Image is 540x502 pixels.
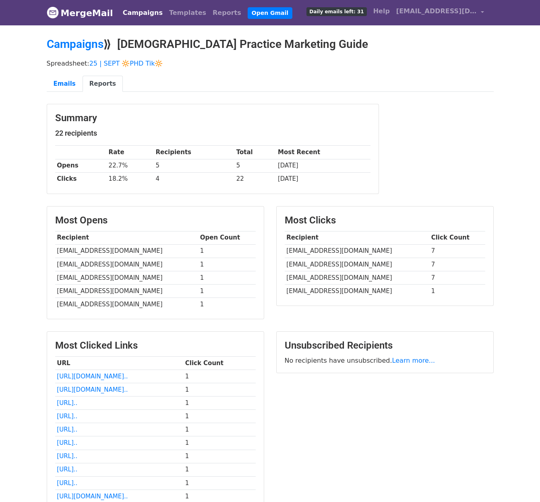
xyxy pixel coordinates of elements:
th: URL [55,356,183,370]
td: 5 [234,159,276,172]
a: 25 | SEPT 🔆PHD Tik🔆 [89,60,163,67]
a: [URL].. [57,399,77,407]
td: 1 [183,410,256,423]
td: 1 [183,397,256,410]
iframe: Chat Widget [500,463,540,502]
th: Opens [55,159,107,172]
td: 1 [183,450,256,463]
td: 1 [198,298,256,311]
a: [URL].. [57,413,77,420]
td: 1 [183,370,256,383]
td: 1 [183,463,256,476]
td: 1 [183,476,256,490]
td: [EMAIL_ADDRESS][DOMAIN_NAME] [285,284,429,297]
p: No recipients have unsubscribed. [285,356,485,365]
td: [EMAIL_ADDRESS][DOMAIN_NAME] [55,284,198,297]
img: MergeMail logo [47,6,59,19]
th: Click Count [183,356,256,370]
td: [EMAIL_ADDRESS][DOMAIN_NAME] [285,271,429,284]
td: 7 [429,244,485,258]
a: Daily emails left: 31 [303,3,370,19]
h3: Summary [55,112,370,124]
td: 1 [183,423,256,436]
th: Recipient [55,231,198,244]
td: [DATE] [276,172,370,186]
h3: Most Opens [55,215,256,226]
th: Most Recent [276,146,370,159]
td: 22 [234,172,276,186]
td: 1 [183,436,256,450]
a: Campaigns [47,37,103,51]
td: [EMAIL_ADDRESS][DOMAIN_NAME] [55,258,198,271]
h3: Most Clicks [285,215,485,226]
span: [EMAIL_ADDRESS][DOMAIN_NAME] [396,6,477,16]
a: Reports [209,5,244,21]
td: [EMAIL_ADDRESS][DOMAIN_NAME] [55,271,198,284]
td: 1 [183,383,256,397]
a: [URL].. [57,452,77,460]
th: Rate [107,146,154,159]
a: [URL][DOMAIN_NAME].. [57,373,128,380]
td: 4 [154,172,234,186]
a: Help [370,3,393,19]
a: MergeMail [47,4,113,21]
td: [EMAIL_ADDRESS][DOMAIN_NAME] [55,298,198,311]
a: [URL][DOMAIN_NAME].. [57,493,128,500]
p: Spreadsheet: [47,59,494,68]
td: 18.2% [107,172,154,186]
a: [URL].. [57,439,77,446]
td: 5 [154,159,234,172]
a: [URL].. [57,426,77,433]
h2: ⟫ [DEMOGRAPHIC_DATA] Practice Marketing Guide [47,37,494,51]
td: 7 [429,271,485,284]
td: 1 [429,284,485,297]
a: Emails [47,76,83,92]
a: [EMAIL_ADDRESS][DOMAIN_NAME] [393,3,487,22]
th: Recipients [154,146,234,159]
a: Reports [83,76,123,92]
th: Recipient [285,231,429,244]
a: Campaigns [120,5,166,21]
td: 7 [429,258,485,271]
a: Learn more... [392,357,435,364]
h3: Most Clicked Links [55,340,256,351]
td: 1 [198,284,256,297]
td: 22.7% [107,159,154,172]
th: Click Count [429,231,485,244]
th: Total [234,146,276,159]
a: [URL][DOMAIN_NAME].. [57,386,128,393]
td: [EMAIL_ADDRESS][DOMAIN_NAME] [285,244,429,258]
th: Open Count [198,231,256,244]
a: Open Gmail [248,7,292,19]
td: [EMAIL_ADDRESS][DOMAIN_NAME] [55,244,198,258]
td: [EMAIL_ADDRESS][DOMAIN_NAME] [285,258,429,271]
td: [DATE] [276,159,370,172]
td: 1 [198,244,256,258]
h3: Unsubscribed Recipients [285,340,485,351]
span: Daily emails left: 31 [306,7,366,16]
a: [URL].. [57,479,77,487]
td: 1 [198,271,256,284]
td: 1 [198,258,256,271]
th: Clicks [55,172,107,186]
a: Templates [166,5,209,21]
h5: 22 recipients [55,129,370,138]
a: [URL].. [57,466,77,473]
